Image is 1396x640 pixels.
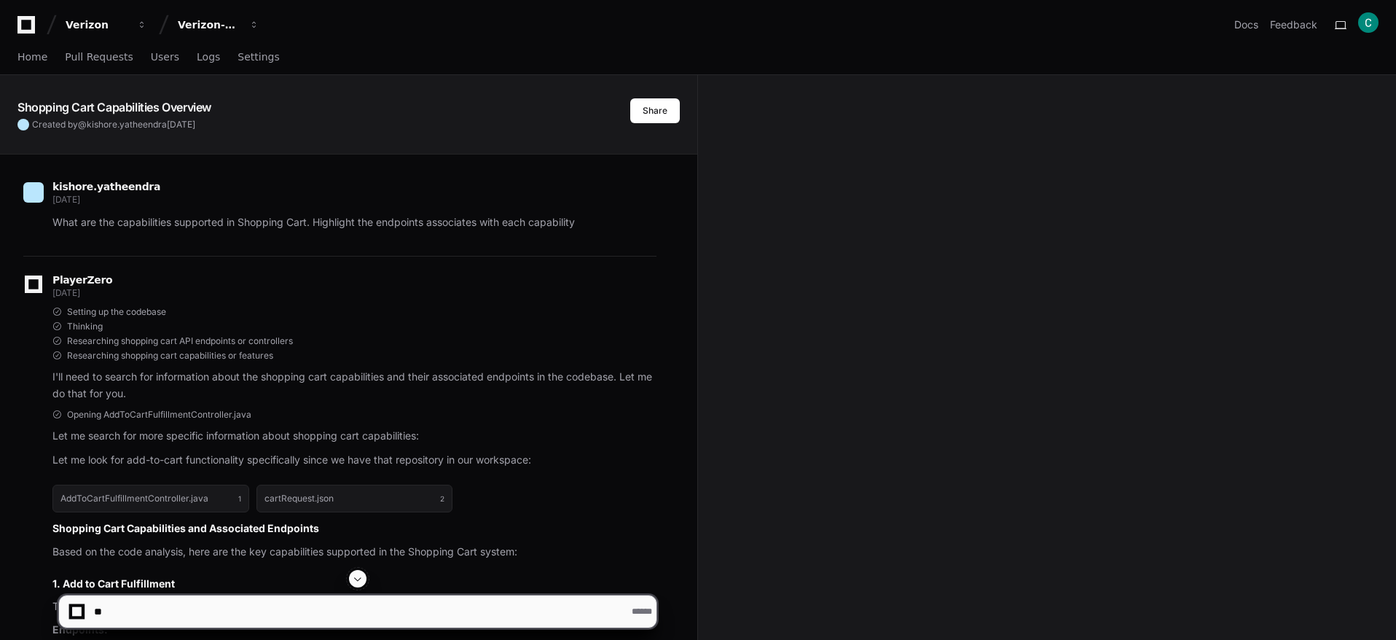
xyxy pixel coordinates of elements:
span: [DATE] [52,194,79,205]
span: kishore.yatheendra [52,181,160,192]
a: Logs [197,41,220,74]
span: 1 [238,493,241,504]
span: Pull Requests [65,52,133,61]
span: Home [17,52,47,61]
p: I'll need to search for information about the shopping cart capabilities and their associated end... [52,369,656,402]
button: AddToCartFulfillmentController.java1 [52,485,249,512]
a: Docs [1234,17,1258,32]
p: Based on the code analysis, here are the key capabilities supported in the Shopping Cart system: [52,544,656,561]
h1: cartRequest.json [264,494,334,503]
span: Logs [197,52,220,61]
app-text-character-animate: Shopping Cart Capabilities Overview [17,100,211,114]
span: Thinking [67,321,103,332]
img: ACg8ocLppwQnxw-l5OtmKI-iEP35Q_s6KGgNRE1-Sh_Zn0Ge2or2sg=s96-c [1358,12,1379,33]
a: Users [151,41,179,74]
p: Let me look for add-to-cart functionality specifically since we have that repository in our works... [52,452,656,469]
span: [DATE] [52,287,79,298]
span: PlayerZero [52,276,112,284]
span: Created by [32,119,195,130]
span: Users [151,52,179,61]
span: Settings [238,52,279,61]
a: Settings [238,41,279,74]
span: kishore.yatheendra [87,119,167,130]
span: Researching shopping cart API endpoints or controllers [67,335,293,347]
span: Opening AddToCartFulfillmentController.java [67,409,251,421]
span: [DATE] [167,119,195,130]
a: Home [17,41,47,74]
span: Researching shopping cart capabilities or features [67,350,273,362]
button: Feedback [1270,17,1317,32]
div: Verizon [66,17,128,32]
span: Setting up the codebase [67,306,166,318]
h1: AddToCartFulfillmentController.java [60,494,208,503]
button: cartRequest.json2 [256,485,453,512]
p: Let me search for more specific information about shopping cart capabilities: [52,428,656,445]
div: Verizon-Clarify-Order-Management [178,17,240,32]
button: Verizon [60,12,153,38]
button: Share [630,98,680,123]
a: Pull Requests [65,41,133,74]
button: Verizon-Clarify-Order-Management [172,12,265,38]
h2: Shopping Cart Capabilities and Associated Endpoints [52,521,656,536]
p: What are the capabilities supported in Shopping Cart. Highlight the endpoints associates with eac... [52,214,656,231]
span: 2 [440,493,444,504]
span: @ [78,119,87,130]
